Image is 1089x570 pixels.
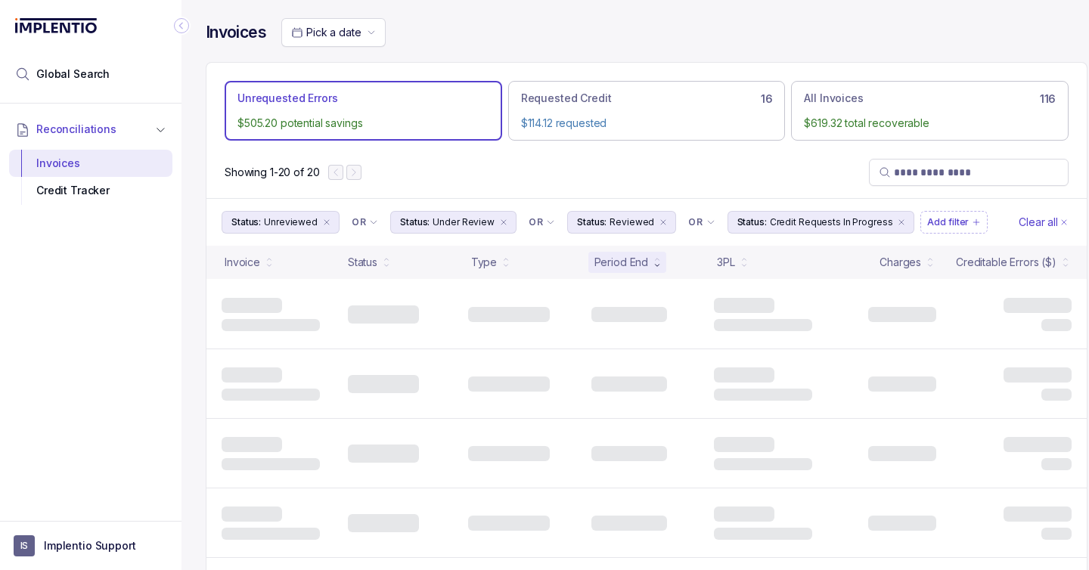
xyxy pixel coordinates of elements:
[1040,93,1056,105] h6: 116
[225,255,260,270] div: Invoice
[688,216,703,228] p: OR
[567,211,676,234] button: Filter Chip Reviewed
[206,22,266,43] h4: Invoices
[21,177,160,204] div: Credit Tracker
[1019,215,1058,230] p: Clear all
[14,535,35,556] span: User initials
[956,255,1056,270] div: Creditable Errors ($)
[688,216,715,228] li: Filter Chip Connector undefined
[231,215,261,230] p: Status:
[281,18,386,47] button: Date Range Picker
[880,255,921,270] div: Charges
[348,255,377,270] div: Status
[804,116,1056,131] p: $619.32 total recoverable
[21,150,160,177] div: Invoices
[1016,211,1072,234] button: Clear Filters
[9,113,172,146] button: Reconciliations
[400,215,430,230] p: Status:
[222,211,340,234] button: Filter Chip Unreviewed
[321,216,333,228] div: remove content
[657,216,669,228] div: remove content
[225,81,1069,141] ul: Action Tab Group
[352,216,378,228] li: Filter Chip Connector undefined
[352,216,366,228] p: OR
[927,215,969,230] p: Add filter
[737,215,767,230] p: Status:
[471,255,497,270] div: Type
[529,216,555,228] li: Filter Chip Connector undefined
[36,122,116,137] span: Reconciliations
[895,216,907,228] div: remove content
[523,212,561,233] button: Filter Chip Connector undefined
[761,93,772,105] h6: 16
[728,211,915,234] button: Filter Chip Credit Requests In Progress
[521,116,773,131] p: $114.12 requested
[291,25,361,40] search: Date Range Picker
[9,147,172,208] div: Reconciliations
[920,211,988,234] button: Filter Chip Add filter
[222,211,1016,234] ul: Filter Group
[610,215,654,230] p: Reviewed
[172,17,191,35] div: Collapse Icon
[577,215,607,230] p: Status:
[237,91,337,106] p: Unrequested Errors
[225,165,319,180] p: Showing 1-20 of 20
[36,67,110,82] span: Global Search
[682,212,721,233] button: Filter Chip Connector undefined
[498,216,510,228] div: remove content
[717,255,735,270] div: 3PL
[804,91,863,106] p: All Invoices
[433,215,495,230] p: Under Review
[14,535,168,556] button: User initialsImplentio Support
[346,212,384,233] button: Filter Chip Connector undefined
[390,211,517,234] button: Filter Chip Under Review
[594,255,649,270] div: Period End
[521,91,612,106] p: Requested Credit
[529,216,543,228] p: OR
[770,215,893,230] p: Credit Requests In Progress
[264,215,318,230] p: Unreviewed
[306,26,361,39] span: Pick a date
[225,165,319,180] div: Remaining page entries
[237,116,489,131] p: $505.20 potential savings
[44,538,136,553] p: Implentio Support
